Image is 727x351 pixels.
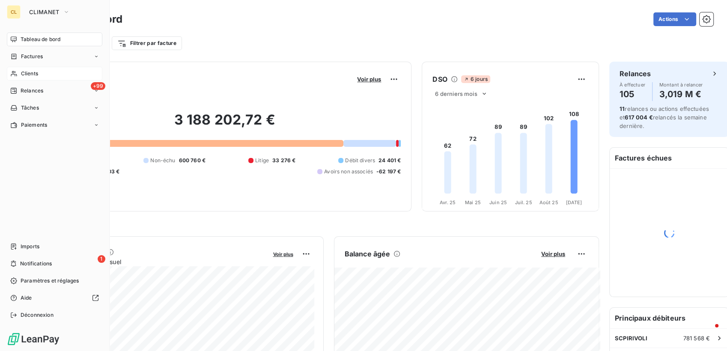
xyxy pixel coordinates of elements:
[539,250,568,258] button: Voir plus
[21,277,79,285] span: Paramètres et réglages
[620,82,645,87] span: À effectuer
[271,250,296,258] button: Voir plus
[21,294,32,302] span: Aide
[21,243,39,250] span: Imports
[150,157,175,164] span: Non-échu
[357,76,381,83] span: Voir plus
[432,74,447,84] h6: DSO
[345,249,390,259] h6: Balance âgée
[541,250,565,257] span: Voir plus
[29,9,60,15] span: CLIMANET
[179,157,206,164] span: 600 760 €
[21,104,39,112] span: Tâches
[620,87,645,101] h4: 105
[273,251,293,257] span: Voir plus
[112,36,182,50] button: Filtrer par facture
[615,335,647,342] span: SCPIRIVOLI
[515,199,532,205] tspan: Juil. 25
[440,199,456,205] tspan: Avr. 25
[625,114,653,121] span: 617 004 €
[20,260,52,268] span: Notifications
[620,68,651,79] h6: Relances
[7,291,102,305] a: Aide
[653,12,696,26] button: Actions
[461,75,490,83] span: 6 jours
[21,53,43,60] span: Factures
[7,332,60,346] img: Logo LeanPay
[465,199,481,205] tspan: Mai 25
[355,75,384,83] button: Voir plus
[21,311,54,319] span: Déconnexion
[539,199,558,205] tspan: Août 25
[620,105,625,112] span: 11
[489,199,507,205] tspan: Juin 25
[324,168,373,175] span: Avoirs non associés
[21,36,60,43] span: Tableau de bord
[48,111,401,137] h2: 3 188 202,72 €
[7,5,21,19] div: CL
[21,121,47,129] span: Paiements
[345,157,375,164] span: Débit divers
[683,335,710,342] span: 781 568 €
[21,70,38,77] span: Clients
[98,255,105,263] span: 1
[255,157,269,164] span: Litige
[48,257,267,266] span: Chiffre d'affaires mensuel
[566,199,582,205] tspan: [DATE]
[435,90,477,97] span: 6 derniers mois
[659,87,703,101] h4: 3,019 M €
[91,82,105,90] span: +99
[272,157,295,164] span: 33 276 €
[620,105,709,129] span: relances ou actions effectuées et relancés la semaine dernière.
[378,157,401,164] span: 24 401 €
[659,82,703,87] span: Montant à relancer
[698,322,718,342] iframe: Intercom live chat
[376,168,401,175] span: -62 197 €
[21,87,43,95] span: Relances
